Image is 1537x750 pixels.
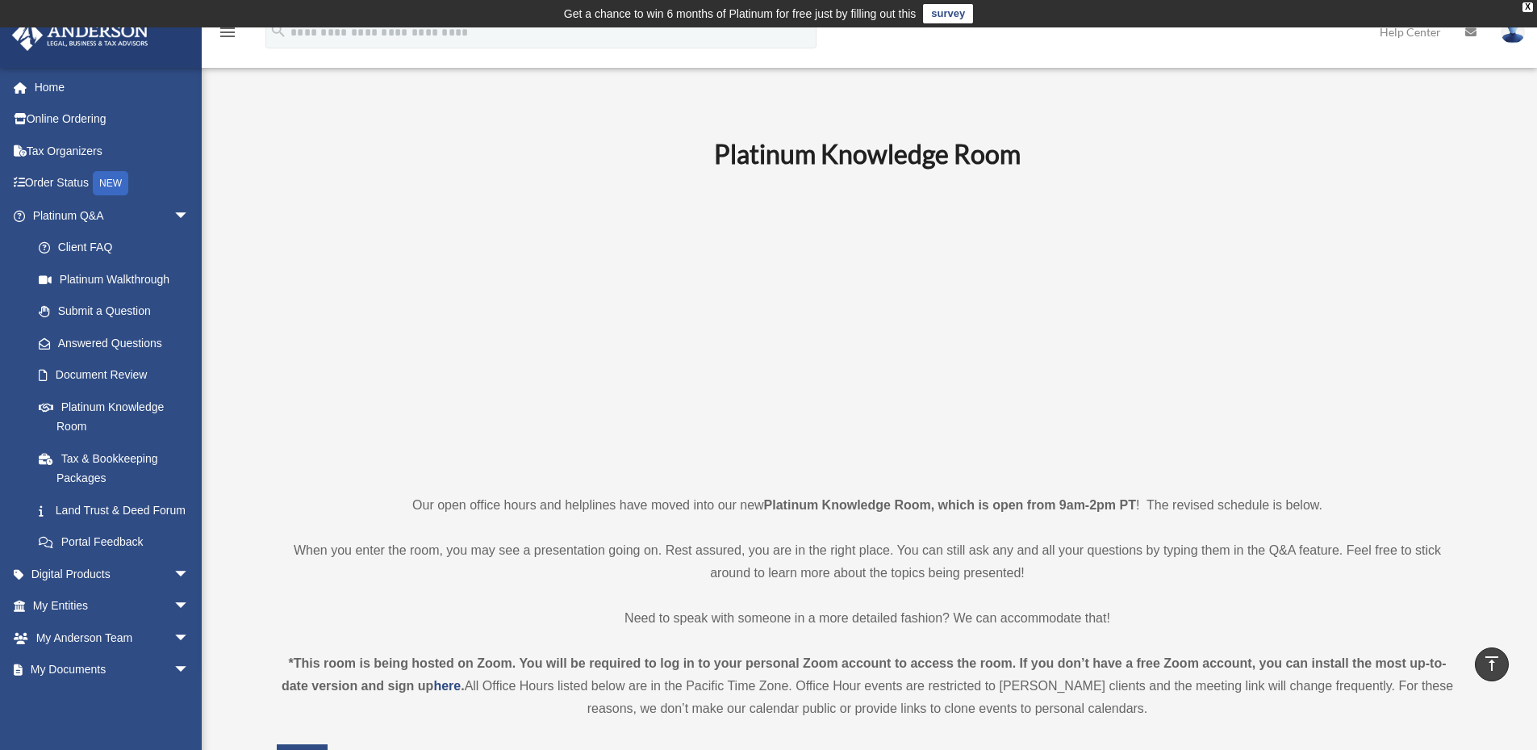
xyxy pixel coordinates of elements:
[11,71,214,103] a: Home
[218,28,237,42] a: menu
[269,22,287,40] i: search
[11,199,214,232] a: Platinum Q&Aarrow_drop_down
[433,679,461,693] a: here
[11,590,214,622] a: My Entitiesarrow_drop_down
[23,327,214,359] a: Answered Questions
[11,103,214,136] a: Online Ordering
[218,23,237,42] i: menu
[23,391,206,442] a: Platinum Knowledge Room
[625,191,1109,464] iframe: 231110_Toby_KnowledgeRoom
[282,656,1447,693] strong: *This room is being hosted on Zoom. You will be required to log in to your personal Zoom account ...
[23,526,214,559] a: Portal Feedback
[93,171,128,195] div: NEW
[1482,654,1501,673] i: vertical_align_top
[173,685,206,719] span: arrow_drop_down
[23,263,214,295] a: Platinum Walkthrough
[11,135,214,167] a: Tax Organizers
[23,359,214,392] a: Document Review
[23,232,214,264] a: Client FAQ
[173,654,206,687] span: arrow_drop_down
[11,167,214,200] a: Order StatusNEW
[564,4,917,23] div: Get a chance to win 6 months of Platinum for free just by filling out this
[173,590,206,623] span: arrow_drop_down
[277,494,1459,517] p: Our open office hours and helplines have moved into our new ! The revised schedule is below.
[923,4,973,23] a: survey
[277,607,1459,630] p: Need to speak with someone in a more detailed fashion? We can accommodate that!
[23,442,214,494] a: Tax & Bookkeeping Packages
[11,654,214,686] a: My Documentsarrow_drop_down
[7,19,153,51] img: Anderson Advisors Platinum Portal
[173,199,206,233] span: arrow_drop_down
[1501,20,1525,44] img: User Pic
[764,498,1136,512] strong: Platinum Knowledge Room, which is open from 9am-2pm PT
[461,679,464,693] strong: .
[1522,2,1533,12] div: close
[714,138,1021,170] b: Platinum Knowledge Room
[277,652,1459,720] div: All Office Hours listed below are in the Pacific Time Zone. Office Hour events are restricted to ...
[173,622,206,655] span: arrow_drop_down
[277,539,1459,584] p: When you enter the room, you may see a presentation going on. Rest assured, you are in the right ...
[1475,647,1509,681] a: vertical_align_top
[173,558,206,591] span: arrow_drop_down
[23,494,214,526] a: Land Trust & Deed Forum
[23,295,214,328] a: Submit a Question
[11,558,214,590] a: Digital Productsarrow_drop_down
[11,622,214,654] a: My Anderson Teamarrow_drop_down
[11,685,214,718] a: Online Learningarrow_drop_down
